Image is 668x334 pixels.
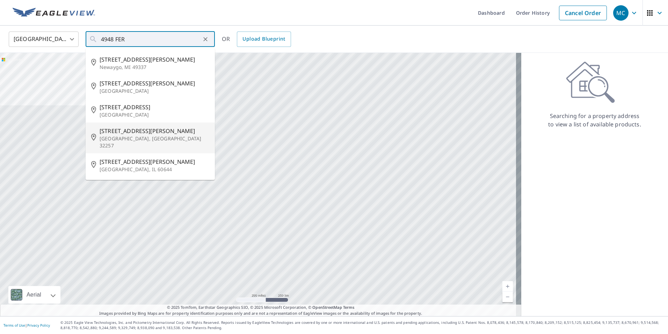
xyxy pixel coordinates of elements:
div: MC [613,5,629,21]
div: Aerial [8,286,60,304]
a: Current Level 5, Zoom In [502,281,513,292]
a: OpenStreetMap [312,305,342,310]
a: Terms of Use [3,323,25,328]
div: Aerial [24,286,43,304]
a: Cancel Order [559,6,607,20]
div: OR [222,32,291,47]
p: Newaygo, MI 49337 [100,64,209,71]
button: Clear [201,34,210,44]
input: Search by address or latitude-longitude [101,29,201,49]
span: © 2025 TomTom, Earthstar Geographics SIO, © 2025 Microsoft Corporation, © [167,305,355,311]
span: Upload Blueprint [242,35,285,43]
span: [STREET_ADDRESS][PERSON_NAME] [100,158,209,166]
p: [GEOGRAPHIC_DATA], IL 60644 [100,166,209,173]
p: [GEOGRAPHIC_DATA] [100,88,209,95]
span: [STREET_ADDRESS][PERSON_NAME] [100,79,209,88]
div: [GEOGRAPHIC_DATA] [9,29,79,49]
p: © 2025 Eagle View Technologies, Inc. and Pictometry International Corp. All Rights Reserved. Repo... [60,320,665,330]
span: [STREET_ADDRESS] [100,103,209,111]
a: Current Level 5, Zoom Out [502,292,513,302]
a: Terms [343,305,355,310]
span: [STREET_ADDRESS][PERSON_NAME] [100,55,209,64]
p: | [3,323,50,327]
p: [GEOGRAPHIC_DATA], [GEOGRAPHIC_DATA] 32257 [100,135,209,149]
p: Searching for a property address to view a list of available products. [548,112,641,128]
a: Upload Blueprint [237,32,291,47]
p: [GEOGRAPHIC_DATA] [100,111,209,118]
a: Privacy Policy [27,323,50,328]
span: [STREET_ADDRESS][PERSON_NAME] [100,127,209,135]
img: EV Logo [13,8,95,18]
